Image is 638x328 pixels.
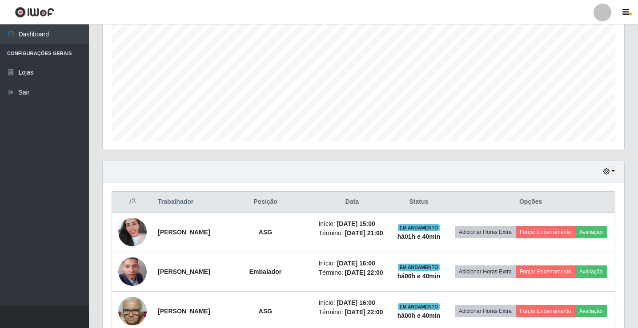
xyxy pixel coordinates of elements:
[337,220,375,227] time: [DATE] 15:00
[318,268,385,277] li: Término:
[345,308,383,316] time: [DATE] 22:00
[398,303,440,310] span: EM ANDAMENTO
[455,305,516,317] button: Adicionar Horas Extra
[218,192,313,213] th: Posição
[398,264,440,271] span: EM ANDAMENTO
[318,259,385,268] li: Início:
[152,192,217,213] th: Trabalhador
[318,298,385,308] li: Início:
[259,229,272,236] strong: ASG
[158,268,210,275] strong: [PERSON_NAME]
[397,312,441,319] strong: há 00 h e 40 min
[516,305,575,317] button: Forçar Encerramento
[516,226,575,238] button: Forçar Encerramento
[318,219,385,229] li: Início:
[313,192,391,213] th: Data
[397,233,441,240] strong: há 01 h e 40 min
[575,226,607,238] button: Avaliação
[337,260,375,267] time: [DATE] 16:00
[337,299,375,306] time: [DATE] 16:00
[259,308,272,315] strong: ASG
[318,229,385,238] li: Término:
[118,207,147,257] img: 1750447582660.jpeg
[249,268,281,275] strong: Embalador
[575,265,607,278] button: Avaliação
[397,273,441,280] strong: há 00 h e 40 min
[446,192,615,213] th: Opções
[455,226,516,238] button: Adicionar Horas Extra
[345,229,383,237] time: [DATE] 21:00
[345,269,383,276] time: [DATE] 22:00
[318,308,385,317] li: Término:
[398,224,440,231] span: EM ANDAMENTO
[391,192,447,213] th: Status
[15,7,54,18] img: CoreUI Logo
[118,241,147,303] img: 1718410528864.jpeg
[158,229,210,236] strong: [PERSON_NAME]
[455,265,516,278] button: Adicionar Horas Extra
[158,308,210,315] strong: [PERSON_NAME]
[516,265,575,278] button: Forçar Encerramento
[575,305,607,317] button: Avaliação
